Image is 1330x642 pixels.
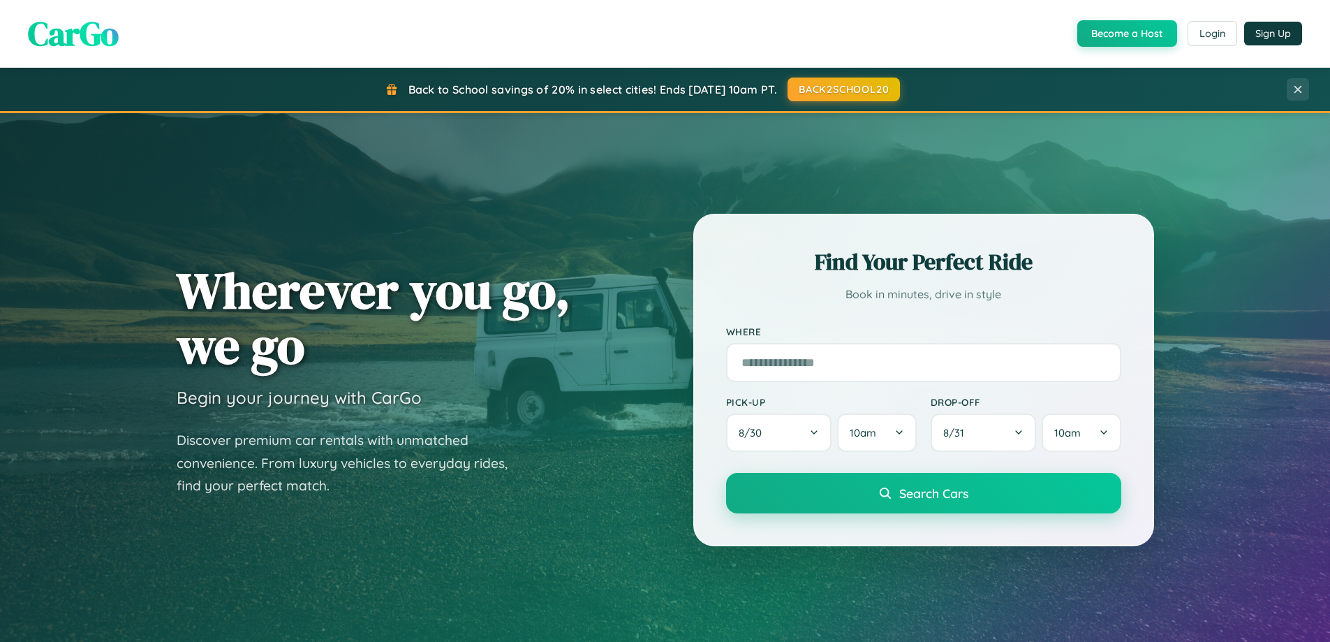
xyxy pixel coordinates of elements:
button: Login [1188,21,1237,46]
span: 8 / 31 [943,426,971,439]
button: Become a Host [1077,20,1177,47]
span: CarGo [28,10,119,57]
span: 10am [1054,426,1081,439]
span: 10am [850,426,876,439]
span: 8 / 30 [739,426,769,439]
button: 8/30 [726,414,832,452]
button: BACK2SCHOOL20 [788,78,900,101]
h1: Wherever you go, we go [177,263,570,373]
p: Book in minutes, drive in style [726,284,1121,305]
button: 10am [837,414,916,452]
h3: Begin your journey with CarGo [177,387,422,408]
button: 8/31 [931,414,1037,452]
h2: Find Your Perfect Ride [726,247,1121,277]
label: Pick-up [726,396,917,408]
button: Search Cars [726,473,1121,513]
button: Sign Up [1244,22,1302,45]
span: Back to School savings of 20% in select cities! Ends [DATE] 10am PT. [408,82,777,96]
span: Search Cars [899,486,968,501]
label: Drop-off [931,396,1121,408]
label: Where [726,326,1121,337]
p: Discover premium car rentals with unmatched convenience. From luxury vehicles to everyday rides, ... [177,429,526,497]
button: 10am [1042,414,1121,452]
